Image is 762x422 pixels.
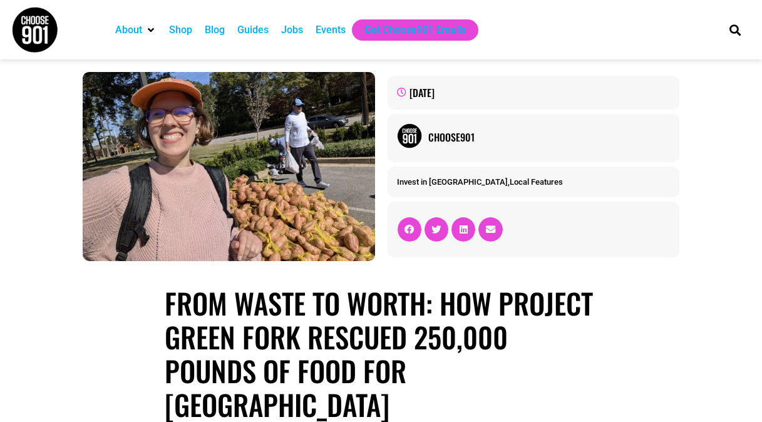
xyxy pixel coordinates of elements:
[428,130,671,145] a: Choose901
[425,217,448,241] div: Share on twitter
[205,23,225,38] a: Blog
[237,23,269,38] a: Guides
[724,19,745,40] div: Search
[115,23,142,38] a: About
[109,19,708,41] nav: Main nav
[397,123,422,148] img: Picture of Choose901
[281,23,303,38] a: Jobs
[316,23,346,38] a: Events
[451,217,475,241] div: Share on linkedin
[510,177,563,187] a: Local Features
[398,217,421,241] div: Share on facebook
[165,286,597,421] h1: From waste to worth: How Project Green Fork rescued 250,000 pounds of food for [GEOGRAPHIC_DATA]
[397,177,508,187] a: Invest in [GEOGRAPHIC_DATA]
[478,217,502,241] div: Share on email
[364,23,466,38] a: Get Choose901 Emails
[109,19,163,41] div: About
[169,23,192,38] a: Shop
[397,177,563,187] span: ,
[409,85,435,100] time: [DATE]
